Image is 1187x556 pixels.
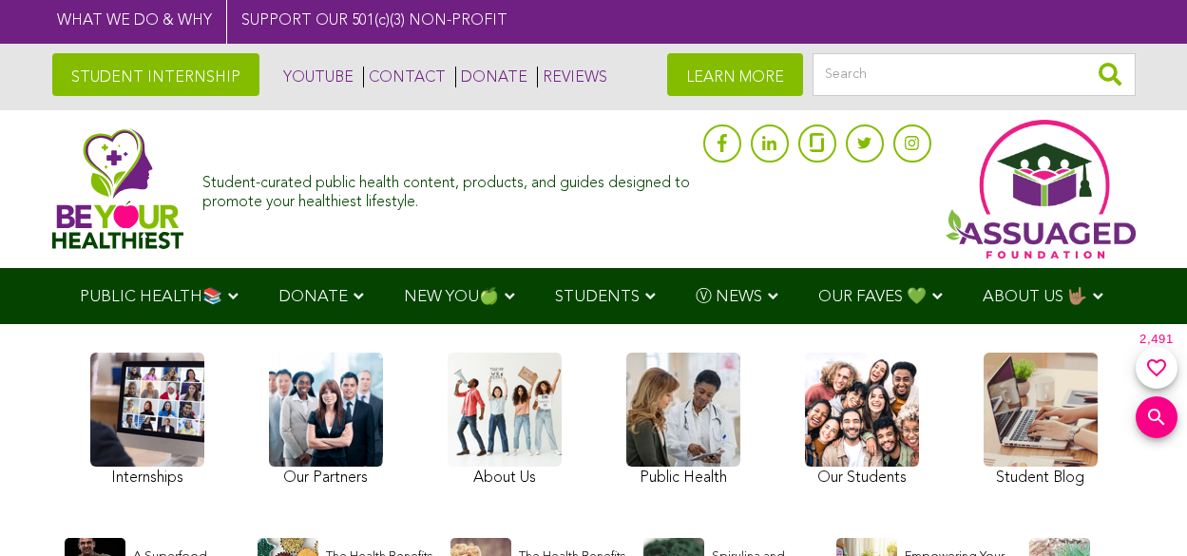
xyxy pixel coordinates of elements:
a: STUDENT INTERNSHIP [52,53,259,96]
span: DONATE [278,289,348,305]
span: NEW YOU🍏 [404,289,499,305]
a: REVIEWS [537,67,607,87]
span: PUBLIC HEALTH📚 [80,289,222,305]
span: ABOUT US 🤟🏽 [983,289,1087,305]
span: STUDENTS [555,289,640,305]
a: YOUTUBE [278,67,354,87]
a: DONATE [455,67,527,87]
a: CONTACT [363,67,446,87]
img: Assuaged [52,128,184,249]
span: Ⓥ NEWS [696,289,762,305]
div: Student-curated public health content, products, and guides designed to promote your healthiest l... [202,165,693,211]
div: Navigation Menu [52,268,1136,324]
img: Assuaged App [946,120,1136,259]
a: LEARN MORE [667,53,803,96]
img: glassdoor [810,133,823,152]
span: OUR FAVES 💚 [818,289,927,305]
iframe: Chat Widget [1092,465,1187,556]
